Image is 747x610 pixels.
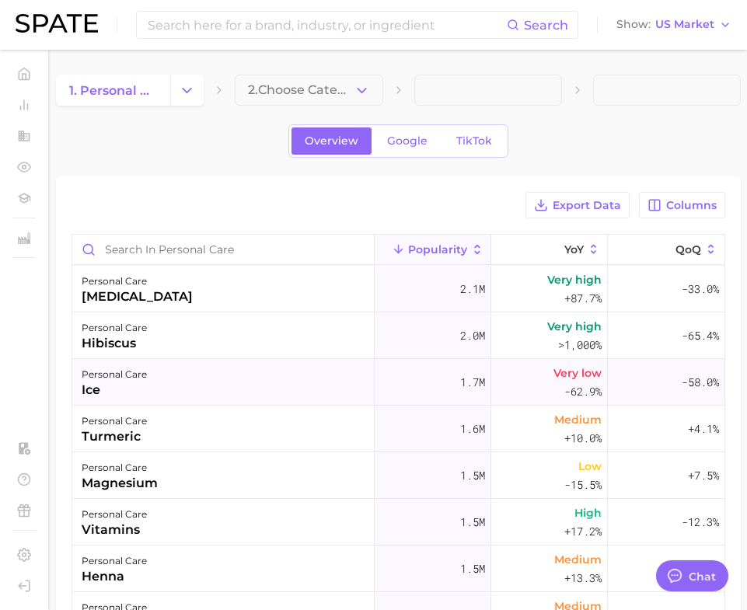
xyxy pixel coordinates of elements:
span: 1.7m [460,373,485,392]
div: henna [82,567,147,586]
span: Very high [547,317,602,336]
div: hibiscus [82,334,147,353]
span: +87.7% [564,289,602,308]
div: ice [82,381,147,399]
span: Medium [554,410,602,429]
a: Log out. Currently logged in with e-mail spolansky@diginsights.com. [12,574,36,598]
span: -58.0% [682,373,719,392]
img: SPATE [16,14,98,33]
span: +10.0% [564,429,602,448]
span: +65.9% [682,559,719,578]
span: -15.5% [564,476,602,494]
div: personal care [82,552,147,570]
span: -12.3% [682,513,719,532]
span: -65.4% [682,326,719,345]
span: Search [524,18,568,33]
div: turmeric [82,427,147,446]
button: YoY [491,235,608,265]
span: 2.1m [460,280,485,298]
span: Export Data [553,199,621,212]
span: US Market [655,20,714,29]
span: Popularity [408,243,467,256]
button: Columns [639,192,725,218]
button: personal carehibiscus2.0mVery high>1,000%-65.4% [72,312,724,359]
span: -33.0% [682,280,719,298]
button: Export Data [525,192,630,218]
div: personal care [82,319,147,337]
span: Low [578,457,602,476]
span: TikTok [456,134,492,148]
div: [MEDICAL_DATA] [82,288,193,306]
button: personal carehenna1.5mMedium+13.3%+65.9% [72,546,724,592]
span: 2.0m [460,326,485,345]
div: magnesium [82,474,158,493]
span: Columns [666,199,717,212]
span: +13.3% [564,569,602,587]
div: personal care [82,365,147,384]
span: High [574,504,602,522]
div: personal care [82,458,158,477]
span: Overview [305,134,358,148]
span: 1. personal care [69,83,157,98]
span: Medium [554,550,602,569]
span: -62.9% [564,382,602,401]
input: Search here for a brand, industry, or ingredient [146,12,507,38]
span: YoY [564,243,584,256]
span: Show [616,20,651,29]
div: personal care [82,412,147,430]
div: personal care [82,272,193,291]
span: 1.5m [460,513,485,532]
button: QoQ [608,235,724,265]
button: Change Category [170,75,204,106]
a: Google [374,127,441,155]
div: vitamins [82,521,147,539]
button: personal care[MEDICAL_DATA]2.1mVery high+87.7%-33.0% [72,266,724,312]
span: Very high [547,270,602,289]
span: +7.5% [688,466,719,485]
a: Overview [291,127,372,155]
a: 1. personal care [56,75,170,106]
span: +17.2% [564,522,602,541]
button: ShowUS Market [613,15,735,35]
button: Popularity [375,235,491,265]
button: personal careturmeric1.6mMedium+10.0%+4.1% [72,406,724,452]
span: >1,000% [558,337,602,352]
span: QoQ [675,243,701,256]
input: Search in personal care [72,235,374,264]
span: Very low [553,364,602,382]
button: 2.Choose Category [235,75,382,106]
span: 2. Choose Category [248,83,353,97]
span: Google [387,134,428,148]
div: personal care [82,505,147,524]
button: personal carevitamins1.5mHigh+17.2%-12.3% [72,499,724,546]
span: 1.5m [460,559,485,578]
span: 1.5m [460,466,485,485]
button: personal careice1.7mVery low-62.9%-58.0% [72,359,724,406]
a: TikTok [443,127,505,155]
button: personal caremagnesium1.5mLow-15.5%+7.5% [72,452,724,499]
span: 1.6m [460,420,485,438]
span: +4.1% [688,420,719,438]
